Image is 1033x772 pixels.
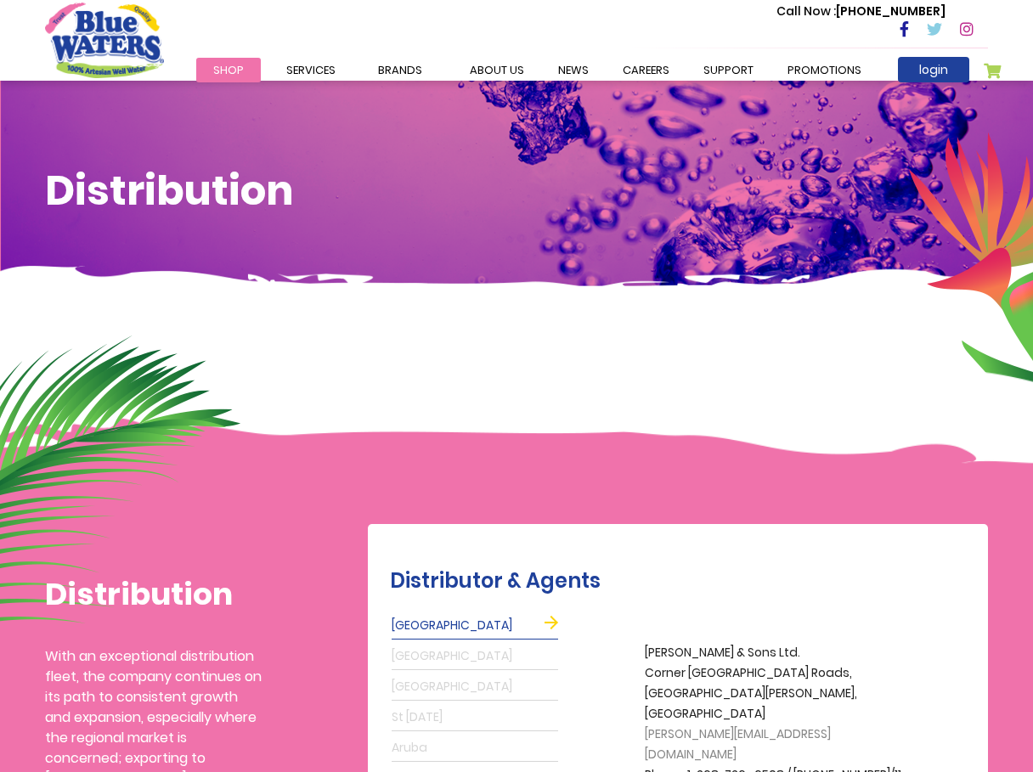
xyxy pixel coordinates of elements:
[392,673,558,701] a: [GEOGRAPHIC_DATA]
[45,166,988,216] h1: Distribution
[390,569,979,594] h2: Distributor & Agents
[541,58,606,82] a: News
[45,576,262,612] h1: Distribution
[776,3,836,20] span: Call Now :
[213,62,244,78] span: Shop
[686,58,771,82] a: support
[392,735,558,762] a: Aruba
[645,725,831,763] span: [PERSON_NAME][EMAIL_ADDRESS][DOMAIN_NAME]
[392,704,558,731] a: St [DATE]
[392,643,558,670] a: [GEOGRAPHIC_DATA]
[45,3,164,77] a: store logo
[378,62,422,78] span: Brands
[453,58,541,82] a: about us
[606,58,686,82] a: careers
[286,62,336,78] span: Services
[771,58,878,82] a: Promotions
[898,57,969,82] a: login
[776,3,946,20] p: [PHONE_NUMBER]
[392,612,558,640] a: [GEOGRAPHIC_DATA]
